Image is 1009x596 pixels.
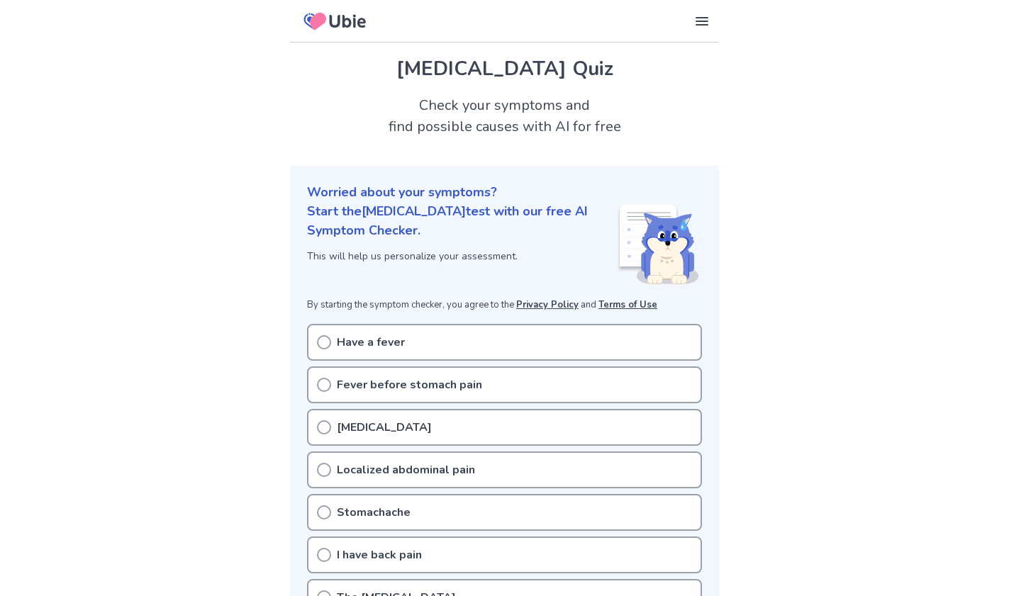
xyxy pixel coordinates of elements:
p: By starting the symptom checker, you agree to the and [307,298,702,313]
p: I have back pain [337,546,422,563]
p: Have a fever [337,334,405,351]
p: Start the [MEDICAL_DATA] test with our free AI Symptom Checker. [307,202,617,240]
h1: [MEDICAL_DATA] Quiz [307,54,702,84]
p: Worried about your symptoms? [307,183,702,202]
a: Privacy Policy [516,298,579,311]
img: Shiba [617,205,699,284]
h2: Check your symptoms and find possible causes with AI for free [290,95,719,137]
p: Localized abdominal pain [337,461,475,478]
p: Fever before stomach pain [337,376,482,393]
p: Stomachache [337,504,411,521]
p: This will help us personalize your assessment. [307,249,617,264]
a: Terms of Use [598,298,657,311]
p: [MEDICAL_DATA] [337,419,432,436]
